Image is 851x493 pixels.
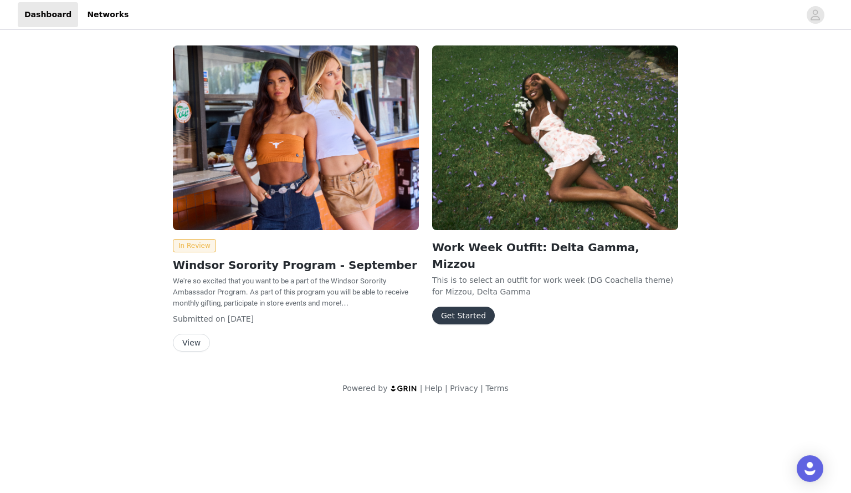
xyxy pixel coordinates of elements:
h2: Work Week Outfit: Delta Gamma, Mizzou [432,239,678,272]
span: Powered by [342,384,387,393]
img: Windsor [432,45,678,230]
a: Dashboard [18,2,78,27]
div: Open Intercom Messenger [797,455,823,482]
h2: Windsor Sorority Program - September [173,257,419,273]
a: Help [425,384,443,393]
a: Terms [485,384,508,393]
span: We're so excited that you want to be a part of the Windsor Sorority Ambassador Program. As part o... [173,277,408,307]
button: View [173,334,210,352]
span: | [420,384,423,393]
a: Privacy [450,384,478,393]
a: View [173,339,210,347]
button: Get Started [432,307,495,324]
span: | [480,384,483,393]
img: Windsor [173,45,419,230]
div: avatar [810,6,821,24]
span: [DATE] [228,314,254,323]
p: This is to select an outfit for work week (DG Coachella theme) for Mizzou, Delta Gamma [432,275,678,298]
span: Submitted on [173,314,225,323]
span: In Review [173,239,216,252]
img: logo [390,385,418,392]
a: Networks [80,2,135,27]
span: | [445,384,448,393]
